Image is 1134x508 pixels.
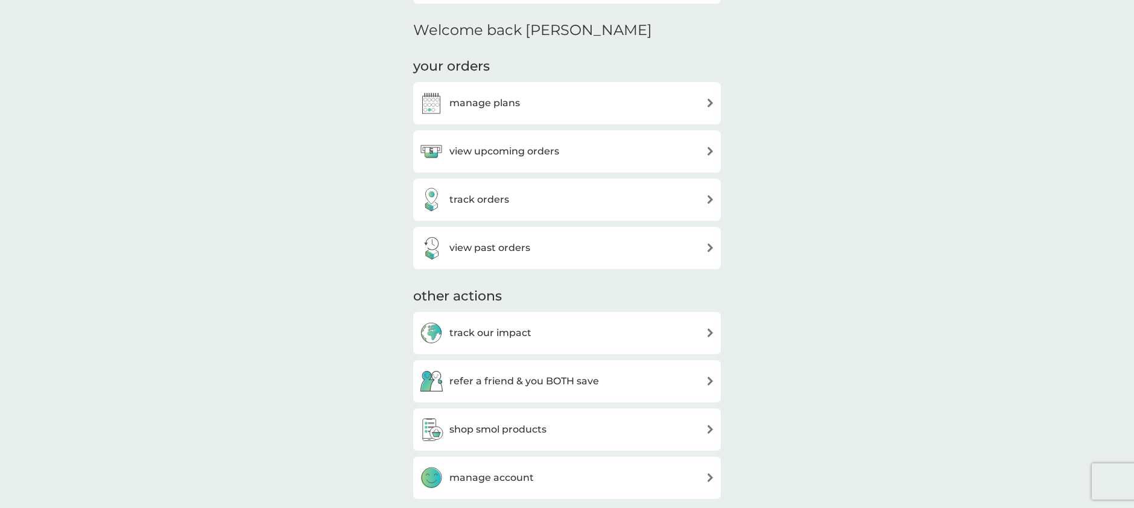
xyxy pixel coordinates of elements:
h3: manage account [449,470,534,486]
h3: manage plans [449,95,520,111]
img: arrow right [706,376,715,386]
h2: Welcome back [PERSON_NAME] [413,22,652,39]
img: arrow right [706,195,715,204]
h3: shop smol products [449,422,546,437]
img: arrow right [706,147,715,156]
h3: other actions [413,287,502,306]
img: arrow right [706,98,715,107]
img: arrow right [706,473,715,482]
h3: refer a friend & you BOTH save [449,373,599,389]
img: arrow right [706,425,715,434]
img: arrow right [706,328,715,337]
h3: your orders [413,57,490,76]
h3: track our impact [449,325,531,341]
h3: view past orders [449,240,530,256]
h3: view upcoming orders [449,144,559,159]
h3: track orders [449,192,509,208]
img: arrow right [706,243,715,252]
